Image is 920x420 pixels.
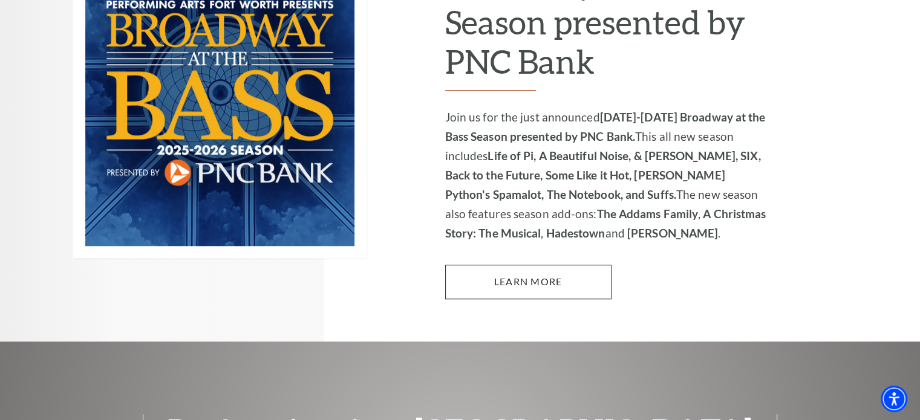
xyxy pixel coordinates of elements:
[445,149,761,201] strong: Life of Pi, A Beautiful Noise, & [PERSON_NAME], SIX, Back to the Future, Some Like it Hot, [PERSO...
[445,265,612,299] a: Learn More 2025-2026 Broadway at the Bass Season presented by PNC Bank
[445,110,766,143] strong: [DATE]-[DATE] Broadway at the Bass Season presented by PNC Bank.
[596,207,698,221] strong: The Addams Family
[445,207,766,240] strong: A Christmas Story: The Musical
[627,226,718,240] strong: [PERSON_NAME]
[445,108,769,243] p: Join us for the just announced This all new season includes The new season also features season a...
[546,226,605,240] strong: Hadestown
[881,386,907,412] div: Accessibility Menu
